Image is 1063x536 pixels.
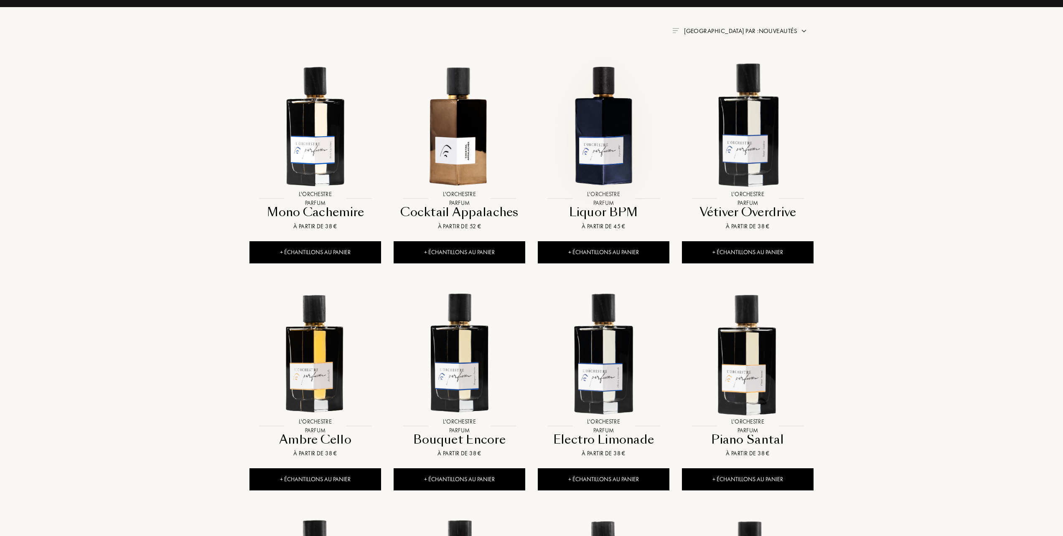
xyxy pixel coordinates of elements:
div: + Échantillons au panier [249,468,381,490]
div: + Échantillons au panier [682,241,814,263]
a: Ambre Cello L'Orchestre ParfumL'Orchestre ParfumAmbre CelloÀ partir de 38 € [249,278,381,469]
a: Mono Cachemire L'Orchestre ParfumL'Orchestre ParfumMono CachemireÀ partir de 38 € [249,51,381,241]
div: + Échantillons au panier [394,241,525,263]
a: Bouquet Encore L'Orchestre ParfumL'Orchestre ParfumBouquet EncoreÀ partir de 38 € [394,278,525,469]
img: filter_by.png [672,28,679,33]
div: À partir de 45 € [541,222,666,231]
a: Cocktail Appalaches L'Orchestre ParfumL'Orchestre ParfumCocktail AppalachesÀ partir de 52 € [394,51,525,241]
img: Liquor BPM L'Orchestre Parfum [539,60,669,190]
div: À partir de 38 € [685,449,810,458]
img: Electro Limonade L'Orchestre Parfum [539,287,669,417]
a: Piano Santal L'Orchestre ParfumL'Orchestre ParfumPiano SantalÀ partir de 38 € [682,278,814,469]
div: À partir de 38 € [253,449,378,458]
div: + Échantillons au panier [538,468,669,490]
div: + Échantillons au panier [682,468,814,490]
img: arrow.png [801,28,807,34]
img: Piano Santal L'Orchestre Parfum [683,287,813,417]
img: Ambre Cello L'Orchestre Parfum [250,287,380,417]
img: Cocktail Appalaches L'Orchestre Parfum [394,60,524,190]
a: Liquor BPM L'Orchestre ParfumL'Orchestre ParfumLiquor BPMÀ partir de 45 € [538,51,669,241]
div: À partir de 38 € [397,449,522,458]
img: Mono Cachemire L'Orchestre Parfum [250,60,380,190]
img: Bouquet Encore L'Orchestre Parfum [394,287,524,417]
div: + Échantillons au panier [249,241,381,263]
div: À partir de 52 € [397,222,522,231]
div: À partir de 38 € [685,222,810,231]
img: Vétiver Overdrive L'Orchestre Parfum [683,60,813,190]
div: À partir de 38 € [253,222,378,231]
a: Electro Limonade L'Orchestre ParfumL'Orchestre ParfumElectro LimonadeÀ partir de 38 € [538,278,669,469]
span: [GEOGRAPHIC_DATA] par : Nouveautés [684,27,797,35]
div: + Échantillons au panier [394,468,525,490]
div: À partir de 38 € [541,449,666,458]
a: Vétiver Overdrive L'Orchestre ParfumL'Orchestre ParfumVétiver OverdriveÀ partir de 38 € [682,51,814,241]
div: + Échantillons au panier [538,241,669,263]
